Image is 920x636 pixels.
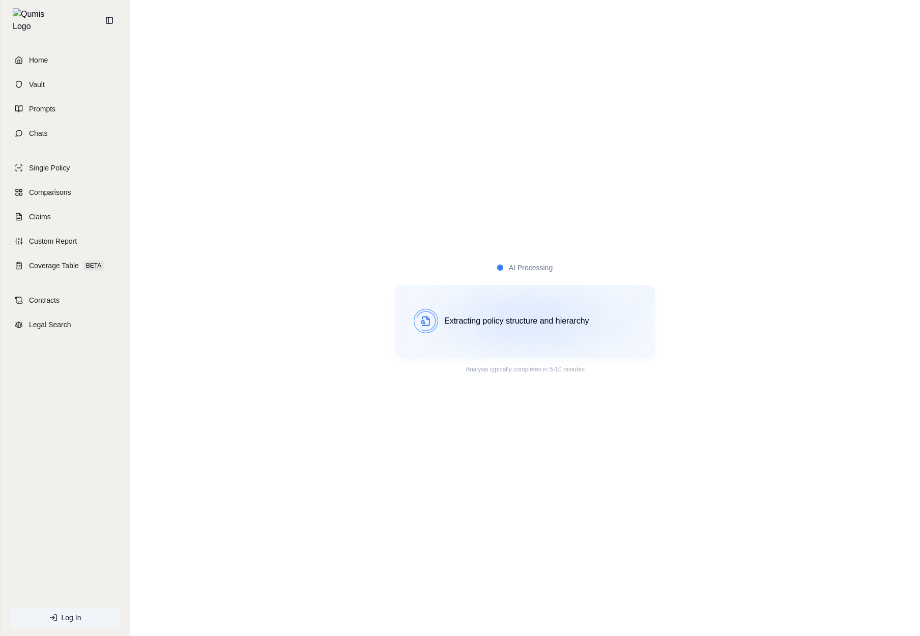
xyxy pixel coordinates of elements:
[62,613,81,623] span: Log In
[29,55,48,65] span: Home
[29,212,51,222] span: Claims
[7,98,124,120] a: Prompts
[395,365,655,373] p: Analysis typically completes in 5-10 minutes
[7,230,124,252] a: Custom Report
[29,295,60,305] span: Contracts
[7,206,124,228] a: Claims
[29,261,79,271] span: Coverage Table
[7,122,124,144] a: Chats
[444,314,635,328] span: Extracting policy structure and hierarchy
[7,49,124,71] a: Home
[29,236,77,246] span: Custom Report
[29,128,48,138] span: Chats
[83,261,104,271] span: BETA
[7,254,124,277] a: Coverage TableBETA
[7,73,124,96] a: Vault
[13,8,51,33] img: Qumis Logo
[101,12,118,28] button: Collapse sidebar
[29,79,45,90] span: Vault
[7,289,124,311] a: Contracts
[7,181,124,204] a: Comparisons
[7,313,124,336] a: Legal Search
[509,263,553,273] span: AI Processing
[395,285,655,357] div: Analysis processing
[11,608,120,628] a: Log In
[29,163,70,173] span: Single Policy
[29,187,71,197] span: Comparisons
[29,320,71,330] span: Legal Search
[7,157,124,179] a: Single Policy
[29,104,55,114] span: Prompts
